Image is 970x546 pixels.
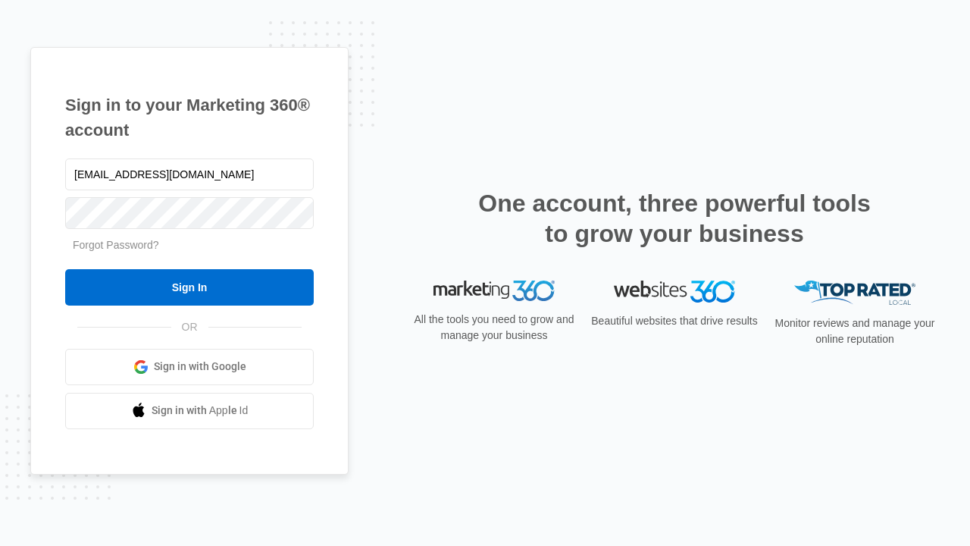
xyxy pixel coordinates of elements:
[614,281,735,303] img: Websites 360
[152,403,249,419] span: Sign in with Apple Id
[154,359,246,375] span: Sign in with Google
[65,349,314,385] a: Sign in with Google
[770,315,940,347] p: Monitor reviews and manage your online reputation
[433,281,555,302] img: Marketing 360
[73,239,159,251] a: Forgot Password?
[474,188,875,249] h2: One account, three powerful tools to grow your business
[65,93,314,143] h1: Sign in to your Marketing 360® account
[65,393,314,429] a: Sign in with Apple Id
[65,158,314,190] input: Email
[794,281,915,306] img: Top Rated Local
[171,319,208,335] span: OR
[409,312,579,344] p: All the tools you need to grow and manage your business
[65,269,314,306] input: Sign In
[590,313,759,329] p: Beautiful websites that drive results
